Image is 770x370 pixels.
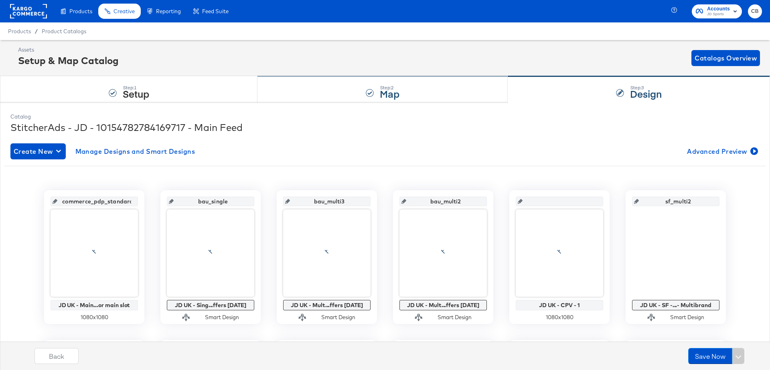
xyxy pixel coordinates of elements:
[751,7,759,16] span: CB
[69,8,92,14] span: Products
[634,302,717,308] div: JD UK - SF -...- Multibrand
[695,52,757,64] span: Catalogs Overview
[53,302,136,308] div: JD UK - Main...or main slot
[707,11,730,18] span: JD Sports
[51,314,138,321] div: 1080 x 1080
[707,5,730,13] span: Accounts
[670,314,704,321] div: Smart Design
[10,121,760,134] div: StitcherAds - JD - 10154782784169717 - Main Feed
[18,46,119,54] div: Assets
[10,113,760,121] div: Catalog
[687,146,756,157] span: Advanced Preview
[684,143,760,159] button: Advanced Preview
[123,87,149,100] strong: Setup
[14,146,63,157] span: Create New
[630,87,662,100] strong: Design
[516,314,603,321] div: 1080 x 1080
[688,348,732,364] button: Save Now
[113,8,135,14] span: Creative
[31,28,42,34] span: /
[8,28,31,34] span: Products
[748,4,762,18] button: CB
[169,302,252,308] div: JD UK - Sing...ffers [DATE]
[10,143,66,159] button: Create New
[123,85,149,90] div: Step: 1
[691,50,760,66] button: Catalogs Overview
[75,146,195,157] span: Manage Designs and Smart Designs
[630,85,662,90] div: Step: 3
[285,302,369,308] div: JD UK - Mult...ffers [DATE]
[34,348,79,364] button: Back
[380,87,399,100] strong: Map
[401,302,485,308] div: JD UK - Mult...ffers [DATE]
[72,143,199,159] button: Manage Designs and Smart Designs
[518,302,601,308] div: JD UK - CPV - 1
[42,28,86,34] a: Product Catalogs
[156,8,181,14] span: Reporting
[205,314,239,321] div: Smart Design
[692,4,742,18] button: AccountsJD Sports
[380,85,399,90] div: Step: 2
[321,314,355,321] div: Smart Design
[202,8,229,14] span: Feed Suite
[18,54,119,67] div: Setup & Map Catalog
[438,314,472,321] div: Smart Design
